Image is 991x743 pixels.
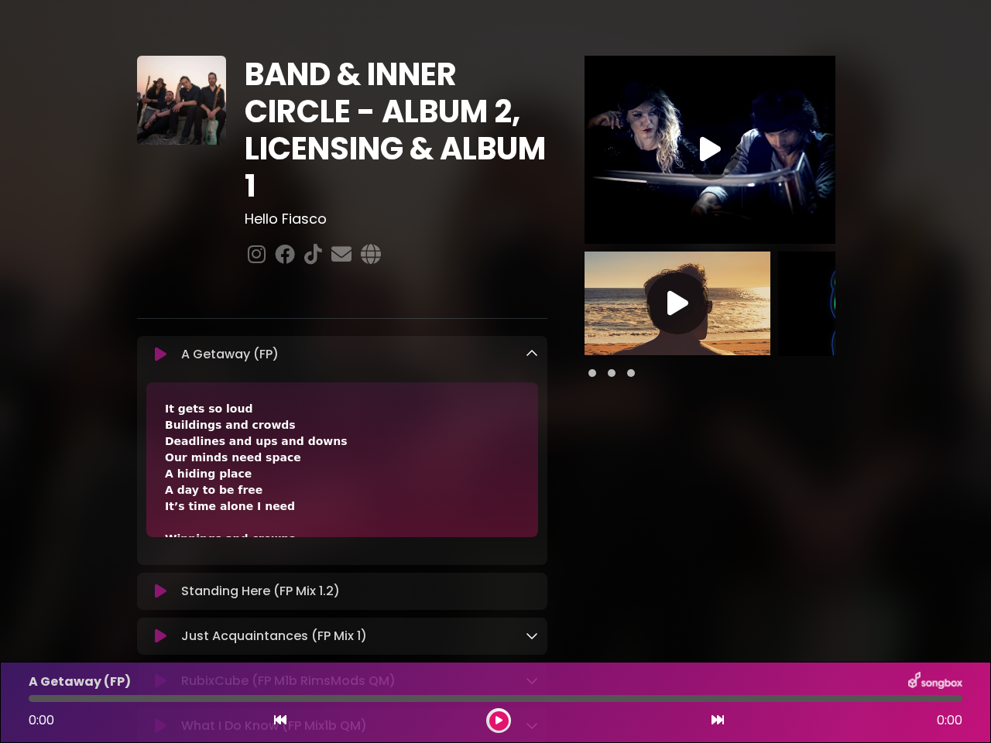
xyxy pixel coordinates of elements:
img: Video Thumbnail [585,56,835,244]
h1: BAND & INNER CIRCLE - ALBUM 2, LICENSING & ALBUM 1 [245,56,548,204]
p: A Getaway (FP) [29,673,131,691]
p: Standing Here (FP Mix 1.2) [181,582,340,601]
p: Just Acquaintances (FP Mix 1) [181,627,367,645]
span: 0:00 [937,711,962,730]
p: A Getaway (FP) [181,345,279,364]
img: songbox-logo-white.png [908,672,962,692]
span: 0:00 [29,711,54,729]
img: Video Thumbnail [778,252,964,356]
img: EXJLrnqQRf2NncmboJjL [137,56,226,145]
img: Video Thumbnail [585,252,770,356]
h3: Hello Fiasco [245,211,548,228]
